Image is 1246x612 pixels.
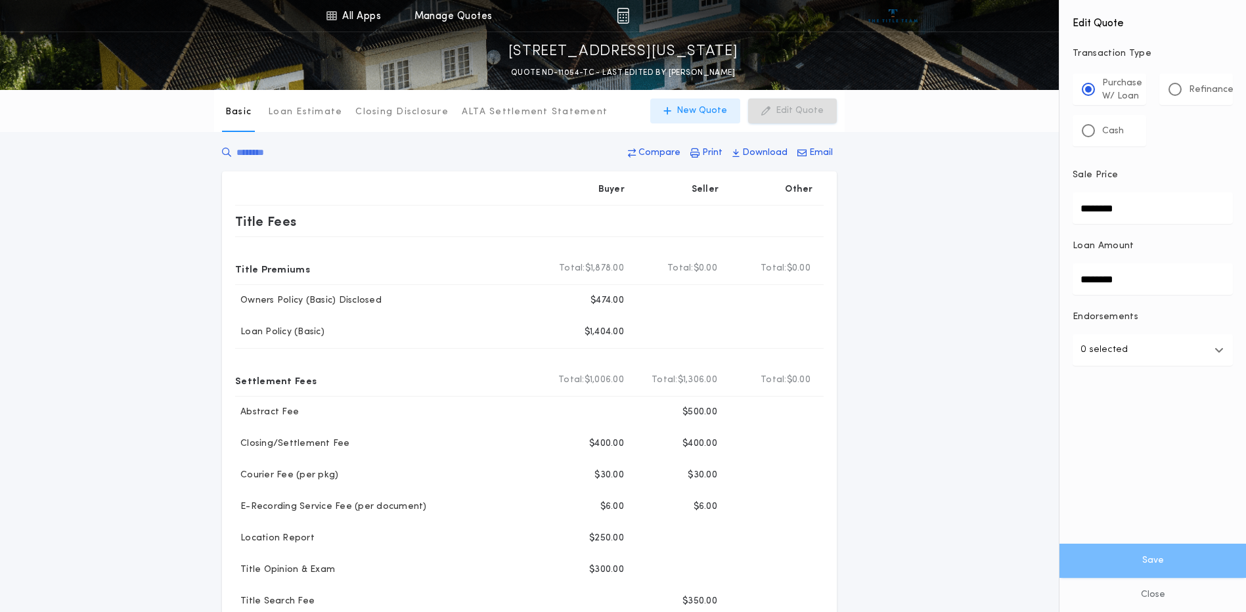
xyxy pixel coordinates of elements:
p: $30.00 [594,469,624,482]
button: 0 selected [1073,334,1233,366]
span: $0.00 [694,262,717,275]
p: Email [809,146,833,160]
p: Settlement Fees [235,370,317,391]
p: Edit Quote [776,104,824,118]
p: Loan Amount [1073,240,1134,253]
p: 0 selected [1080,342,1128,358]
span: $0.00 [787,374,811,387]
p: $400.00 [589,437,624,450]
p: $30.00 [688,469,717,482]
b: Total: [761,374,787,387]
p: Loan Policy (Basic) [235,326,324,339]
p: Purchase W/ Loan [1102,77,1142,103]
p: $6.00 [694,500,717,514]
b: Total: [558,374,585,387]
span: $1,306.00 [678,374,717,387]
p: $500.00 [682,406,717,419]
b: Total: [652,374,678,387]
p: Endorsements [1073,311,1233,324]
h4: Edit Quote [1073,8,1233,32]
p: Refinance [1189,83,1234,97]
button: Print [686,141,726,165]
p: Transaction Type [1073,47,1233,60]
p: Title Premiums [235,258,310,279]
p: $250.00 [589,532,624,545]
p: Owners Policy (Basic) Disclosed [235,294,382,307]
p: Seller [692,183,719,196]
span: $0.00 [787,262,811,275]
p: Basic [225,106,252,119]
p: Cash [1102,125,1124,138]
button: Edit Quote [748,98,837,123]
p: Abstract Fee [235,406,299,419]
b: Total: [761,262,787,275]
button: New Quote [650,98,740,123]
button: Email [793,141,837,165]
b: Total: [667,262,694,275]
p: E-Recording Service Fee (per document) [235,500,427,514]
span: $1,006.00 [585,374,624,387]
button: Compare [624,141,684,165]
button: Download [728,141,791,165]
input: Loan Amount [1073,263,1233,295]
p: Closing/Settlement Fee [235,437,350,450]
p: ALTA Settlement Statement [462,106,608,119]
p: [STREET_ADDRESS][US_STATE] [508,41,738,62]
p: Other [786,183,813,196]
p: New Quote [677,104,727,118]
p: Print [702,146,723,160]
p: Loan Estimate [268,106,342,119]
p: Location Report [235,532,315,545]
img: img [617,8,629,24]
p: QUOTE ND-11054-TC - LAST EDITED BY [PERSON_NAME] [511,66,735,79]
span: $1,878.00 [585,262,624,275]
button: Close [1059,578,1246,612]
b: Total: [559,262,585,275]
p: $300.00 [589,563,624,577]
p: Buyer [598,183,625,196]
p: $6.00 [600,500,624,514]
p: $350.00 [682,595,717,608]
input: Sale Price [1073,192,1233,224]
p: Title Search Fee [235,595,315,608]
p: Courier Fee (per pkg) [235,469,338,482]
p: $474.00 [590,294,624,307]
button: Save [1059,544,1246,578]
p: Download [742,146,788,160]
img: vs-icon [868,9,918,22]
p: $1,404.00 [585,326,624,339]
p: $400.00 [682,437,717,450]
p: Title Opinion & Exam [235,563,335,577]
p: Closing Disclosure [355,106,449,119]
p: Compare [638,146,680,160]
p: Title Fees [235,211,297,232]
p: Sale Price [1073,169,1118,182]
